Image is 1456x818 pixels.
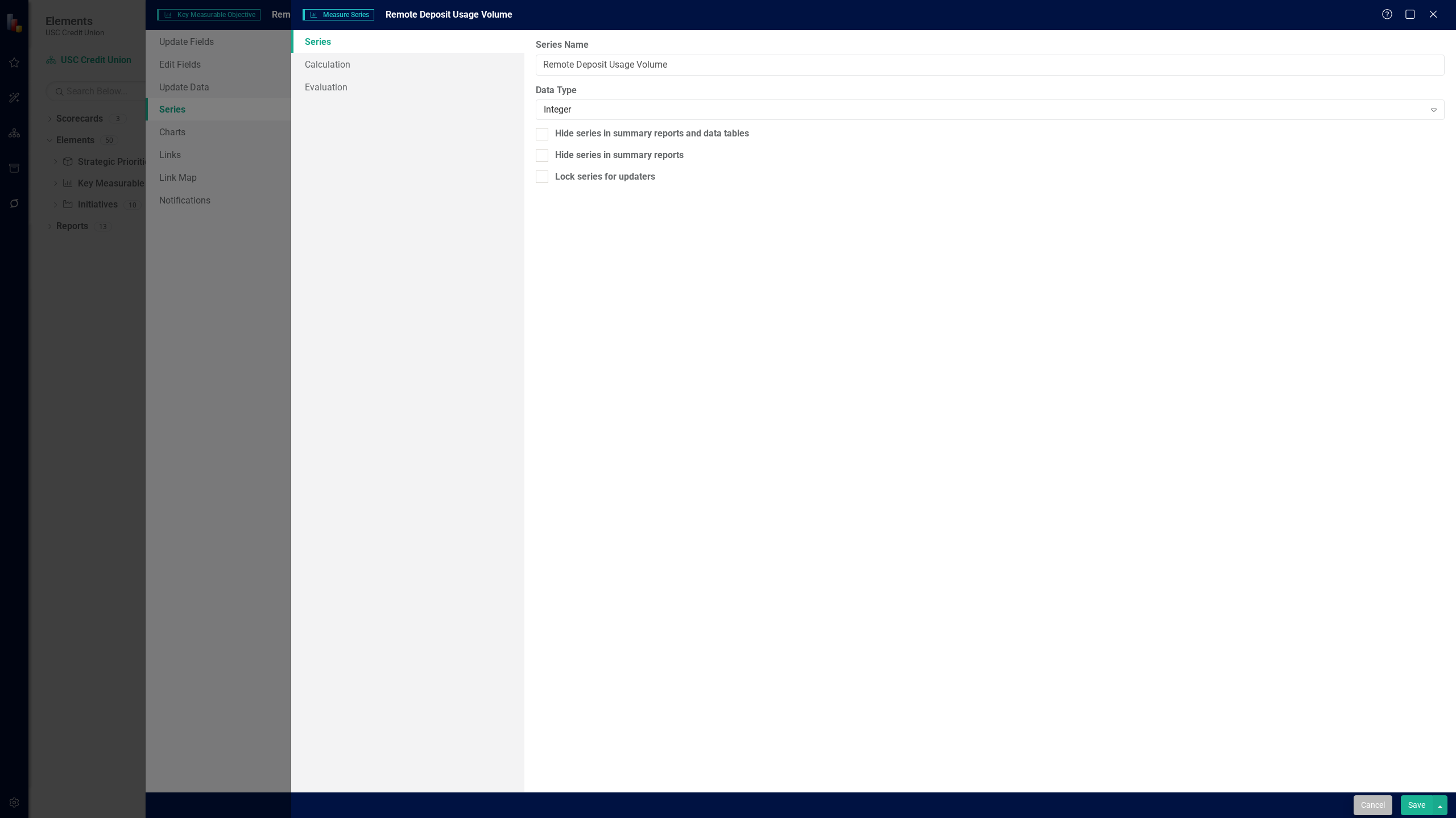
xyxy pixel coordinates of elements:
[1401,795,1433,815] button: Save
[536,55,1445,76] input: Series Name
[303,9,374,20] span: Measure Series
[555,149,684,162] div: Hide series in summary reports
[291,53,524,76] a: Calculation
[555,127,749,140] div: Hide series in summary reports and data tables
[1354,795,1392,815] button: Cancel
[555,171,655,184] div: Lock series for updaters
[536,84,1445,97] label: Data Type
[536,39,1445,52] label: Series Name
[291,30,524,53] a: Series
[386,9,512,20] span: Remote Deposit Usage Volume
[291,76,524,98] a: Evaluation
[544,103,1425,117] div: Integer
